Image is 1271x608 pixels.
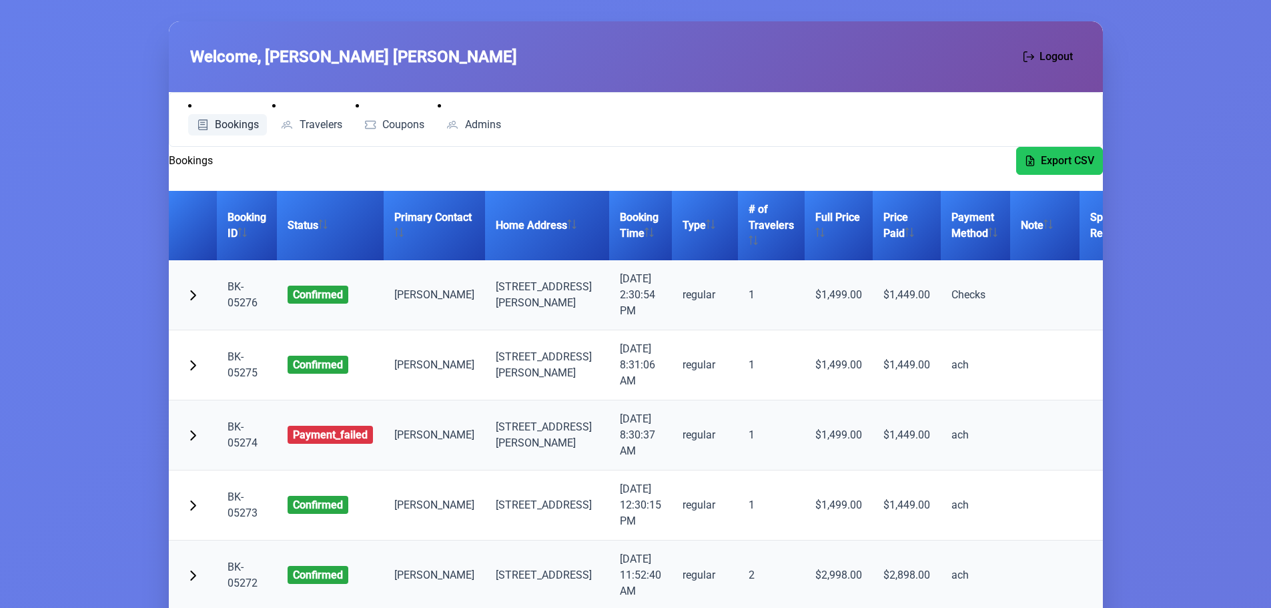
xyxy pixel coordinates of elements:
[941,191,1010,260] th: Payment Method
[738,400,805,471] td: 1
[805,471,873,541] td: $1,499.00
[805,330,873,400] td: $1,499.00
[1016,147,1103,175] button: Export CSV
[228,420,258,449] a: BK-05274
[672,400,738,471] td: regular
[228,561,258,589] a: BK-05272
[382,119,424,130] span: Coupons
[738,471,805,541] td: 1
[215,119,259,130] span: Bookings
[272,114,350,135] a: Travelers
[384,260,485,330] td: [PERSON_NAME]
[873,330,941,400] td: $1,449.00
[672,330,738,400] td: regular
[217,191,277,260] th: Booking ID
[805,260,873,330] td: $1,499.00
[356,114,433,135] a: Coupons
[288,426,373,444] span: payment_failed
[672,260,738,330] td: regular
[188,98,268,135] li: Bookings
[272,98,350,135] li: Travelers
[228,491,258,519] a: BK-05273
[738,191,805,260] th: # of Travelers
[609,260,672,330] td: [DATE] 2:30:54 PM
[941,400,1010,471] td: ach
[873,471,941,541] td: $1,449.00
[738,260,805,330] td: 1
[384,191,485,260] th: Primary Contact
[1015,43,1082,71] button: Logout
[805,191,873,260] th: Full Price
[873,400,941,471] td: $1,449.00
[941,471,1010,541] td: ach
[438,114,509,135] a: Admins
[485,191,609,260] th: Home Address
[438,98,509,135] li: Admins
[465,119,501,130] span: Admins
[672,191,738,260] th: Type
[485,400,609,471] td: [STREET_ADDRESS] [PERSON_NAME]
[288,286,348,304] span: confirmed
[384,471,485,541] td: [PERSON_NAME]
[277,191,384,260] th: Status
[485,260,609,330] td: [STREET_ADDRESS] [PERSON_NAME]
[228,280,258,309] a: BK-05276
[188,114,268,135] a: Bookings
[169,153,213,169] h2: Bookings
[288,496,348,514] span: confirmed
[384,330,485,400] td: [PERSON_NAME]
[609,471,672,541] td: [DATE] 12:30:15 PM
[485,471,609,541] td: [STREET_ADDRESS]
[288,566,348,584] span: confirmed
[941,330,1010,400] td: ach
[873,191,941,260] th: Price Paid
[1039,49,1073,65] span: Logout
[1080,191,1181,260] th: Special Requests
[609,330,672,400] td: [DATE] 8:31:06 AM
[228,350,258,379] a: BK-05275
[356,98,433,135] li: Coupons
[738,330,805,400] td: 1
[485,330,609,400] td: [STREET_ADDRESS] [PERSON_NAME]
[1041,153,1094,169] span: Export CSV
[288,356,348,374] span: confirmed
[805,400,873,471] td: $1,499.00
[609,191,672,260] th: Booking Time
[1010,191,1080,260] th: Note
[941,260,1010,330] td: Checks
[300,119,342,130] span: Travelers
[609,400,672,471] td: [DATE] 8:30:37 AM
[672,471,738,541] td: regular
[190,45,517,69] span: Welcome, [PERSON_NAME] [PERSON_NAME]
[873,260,941,330] td: $1,449.00
[384,400,485,471] td: [PERSON_NAME]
